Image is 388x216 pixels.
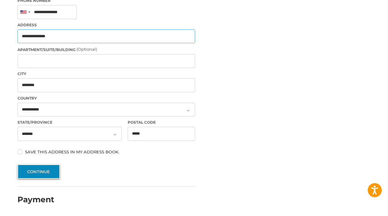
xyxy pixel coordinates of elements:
iframe: Google Customer Reviews [336,199,388,216]
h2: Payment [17,195,54,204]
label: State/Province [17,120,122,125]
label: Address [17,22,195,28]
label: Country [17,95,195,101]
label: Postal Code [128,120,195,125]
small: (Optional) [76,47,97,52]
div: United States: +1 [18,5,32,19]
label: Save this address in my address book. [17,149,195,154]
label: Apartment/Suite/Building [17,46,195,53]
label: City [17,71,195,77]
button: Continue [17,164,60,179]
